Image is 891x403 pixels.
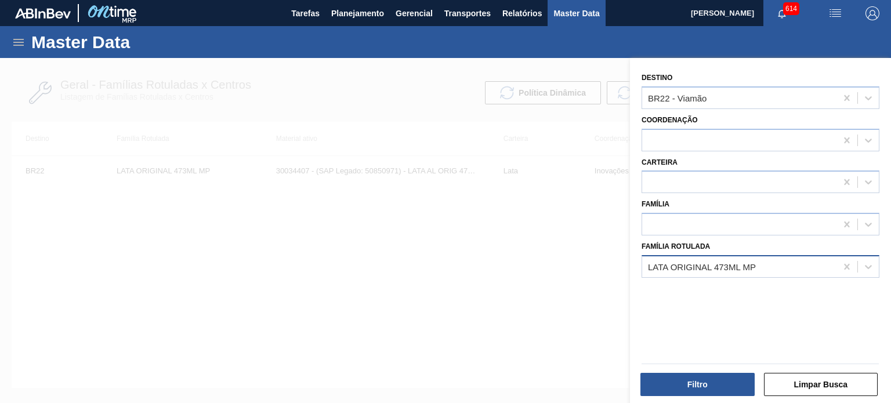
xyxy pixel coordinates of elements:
[783,2,799,15] span: 614
[642,74,672,82] label: Destino
[642,158,678,166] label: Carteira
[331,6,384,20] span: Planejamento
[502,6,542,20] span: Relatórios
[828,6,842,20] img: userActions
[764,373,878,396] button: Limpar Busca
[15,8,71,19] img: TNhmsLtSVTkK8tSr43FrP2fwEKptu5GPRR3wAAAABJRU5ErkJggg==
[396,6,433,20] span: Gerencial
[642,116,698,124] label: Coordenação
[648,93,707,103] div: BR22 - Viamão
[648,262,756,271] div: LATA ORIGINAL 473ML MP
[763,5,801,21] button: Notificações
[865,6,879,20] img: Logout
[642,242,710,250] label: Família Rotulada
[291,6,320,20] span: Tarefas
[640,373,755,396] button: Filtro
[553,6,599,20] span: Master Data
[444,6,491,20] span: Transportes
[31,35,237,49] h1: Master Data
[642,200,669,208] label: Família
